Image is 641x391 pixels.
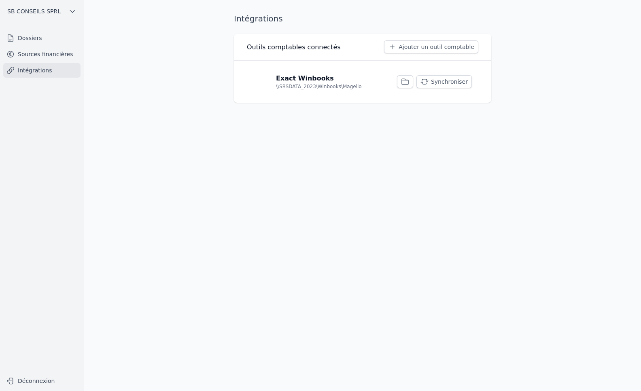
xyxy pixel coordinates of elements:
[384,40,478,53] button: Ajouter un outil comptable
[234,13,283,24] h1: Intégrations
[3,63,81,78] a: Intégrations
[416,75,472,88] button: Synchroniser
[3,31,81,45] a: Dossiers
[276,83,362,90] p: \\SBSDATA_2023\Winbooks\Magello
[7,7,61,15] span: SB CONSEILS SPRL
[276,74,334,83] p: Exact Winbooks
[3,47,81,61] a: Sources financières
[247,67,478,96] a: Exact Winbooks \\SBSDATA_2023\Winbooks\Magello Synchroniser
[3,374,81,387] button: Déconnexion
[247,42,341,52] h3: Outils comptables connectés
[3,5,81,18] button: SB CONSEILS SPRL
